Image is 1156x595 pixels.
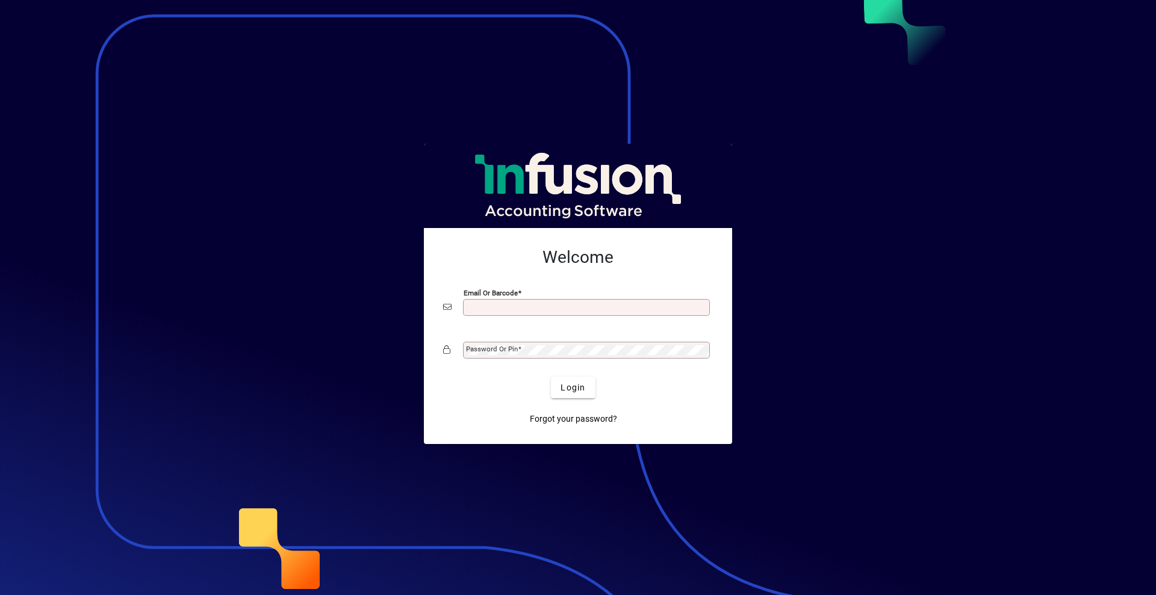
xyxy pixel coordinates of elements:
[466,345,518,353] mat-label: Password or Pin
[443,247,713,268] h2: Welcome
[525,408,622,430] a: Forgot your password?
[561,381,585,394] span: Login
[551,377,595,398] button: Login
[530,413,617,425] span: Forgot your password?
[464,289,518,297] mat-label: Email or Barcode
